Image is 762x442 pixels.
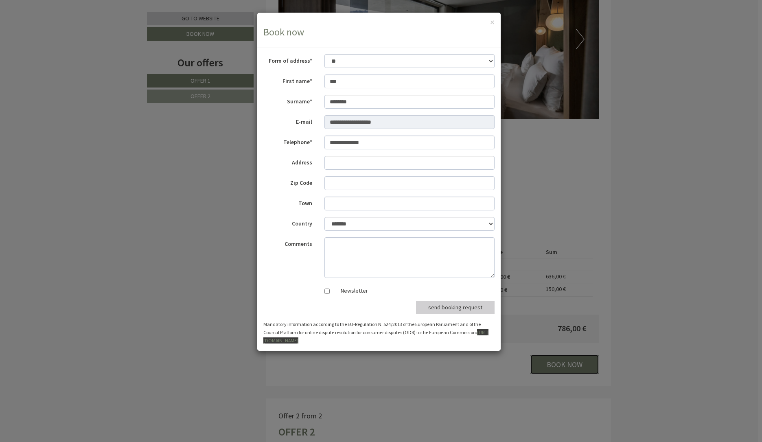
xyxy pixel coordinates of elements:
[257,237,318,248] label: Comments
[257,136,318,147] label: Telephone*
[490,18,495,26] button: ×
[333,287,368,295] label: Newsletter
[257,74,318,85] label: First name*
[257,115,318,126] label: E-mail
[416,301,495,314] button: send booking request
[263,27,495,37] h3: Book now
[257,54,318,65] label: Form of address*
[257,95,318,106] label: Surname*
[257,176,318,187] label: Zip Code
[257,197,318,208] label: Town
[257,156,318,167] label: Address
[263,321,488,344] small: Mandatory information according to the EU-Regulation N. 524/2013 of the European Parliament and o...
[257,217,318,228] label: Country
